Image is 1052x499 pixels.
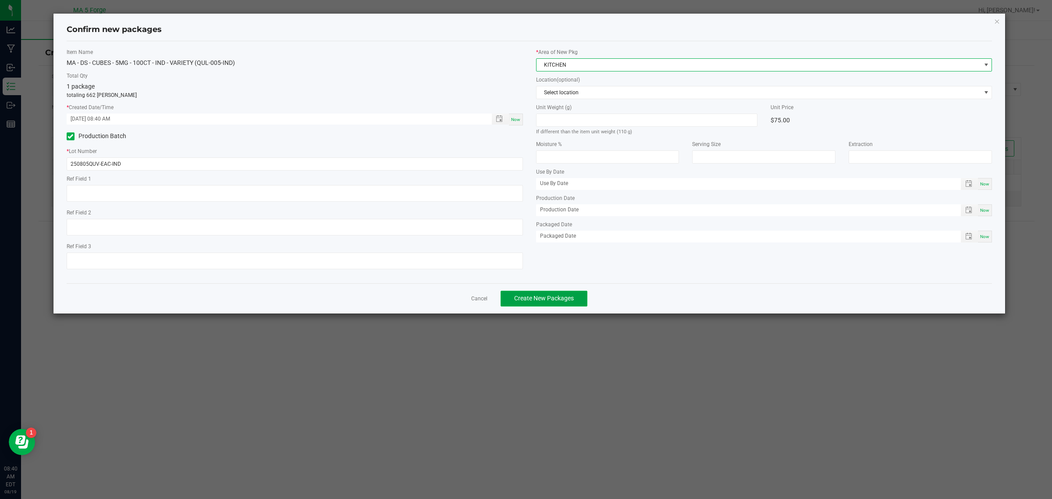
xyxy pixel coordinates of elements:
label: Created Date/Time [67,103,523,111]
span: Select location [537,86,981,99]
span: Now [980,208,989,213]
span: Toggle popup [961,204,978,216]
label: Serving Size [692,140,835,148]
span: Now [980,182,989,186]
input: Packaged Date [536,231,952,242]
iframe: Resource center unread badge [26,428,36,438]
label: Total Qty [67,72,523,80]
label: Unit Price [771,103,992,111]
label: Unit Weight (g) [536,103,757,111]
label: Ref Field 1 [67,175,523,183]
span: NO DATA FOUND [536,86,992,99]
span: Now [511,117,520,122]
span: Now [980,234,989,239]
label: Lot Number [67,147,523,155]
label: Use By Date [536,168,992,176]
label: Ref Field 2 [67,209,523,217]
span: Toggle popup [961,231,978,242]
label: Packaged Date [536,221,992,228]
span: (optional) [557,77,580,83]
label: Moisture % [536,140,679,148]
button: Create New Packages [501,291,587,307]
label: Item Name [67,48,523,56]
span: 1 package [67,83,95,90]
span: Create New Packages [514,295,574,302]
label: Area of New Pkg [536,48,992,56]
label: Extraction [849,140,992,148]
div: MA - DS - CUBES - 5MG - 100CT - IND - VARIETY (QUL-005-IND) [67,58,523,68]
label: Production Batch [67,132,288,141]
h4: Confirm new packages [67,24,992,36]
small: If different than the item unit weight (110 g) [536,129,632,135]
input: Created Datetime [67,114,483,125]
input: Production Date [536,204,952,215]
label: Ref Field 3 [67,242,523,250]
span: Toggle popup [492,114,509,125]
input: Use By Date [536,178,952,189]
iframe: Resource center [9,429,35,455]
label: Production Date [536,194,992,202]
span: KITCHEN [537,59,981,71]
span: Toggle popup [961,178,978,190]
p: totaling 662 [PERSON_NAME] [67,91,523,99]
div: $75.00 [771,114,992,127]
label: Location [536,76,992,84]
a: Cancel [471,295,487,303]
